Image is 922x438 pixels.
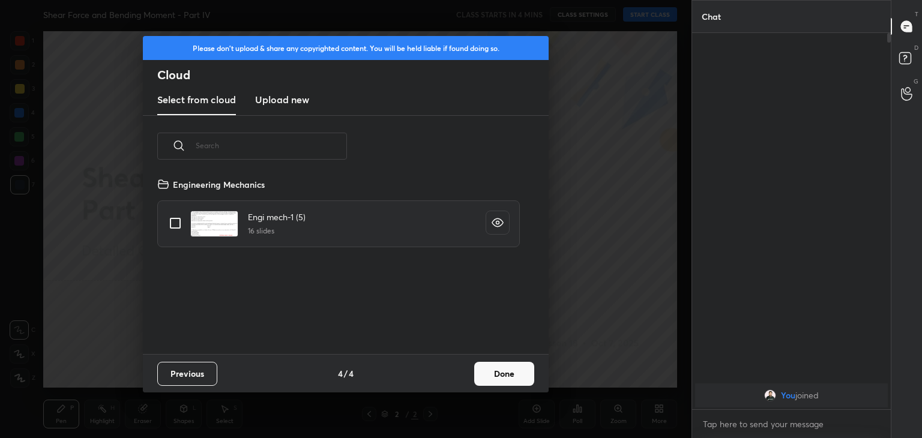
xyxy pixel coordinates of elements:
[692,381,891,410] div: grid
[474,362,534,386] button: Done
[157,362,217,386] button: Previous
[692,1,731,32] p: Chat
[255,92,309,107] h3: Upload new
[173,178,265,191] h4: Engineering Mechanics
[781,391,795,400] span: You
[338,367,343,380] h4: 4
[764,389,776,401] img: a90b112ffddb41d1843043b4965b2635.jpg
[795,391,819,400] span: joined
[344,367,348,380] h4: /
[915,10,918,19] p: T
[914,43,918,52] p: D
[248,226,306,236] h5: 16 slides
[157,67,549,83] h2: Cloud
[248,211,306,223] h4: Engi mech-1 (5)
[196,120,347,171] input: Search
[190,211,238,237] img: 1705127303ZNJYMM.pdf
[349,367,354,380] h4: 4
[143,36,549,60] div: Please don't upload & share any copyrighted content. You will be held liable if found doing so.
[143,173,534,354] div: grid
[914,77,918,86] p: G
[157,92,236,107] h3: Select from cloud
